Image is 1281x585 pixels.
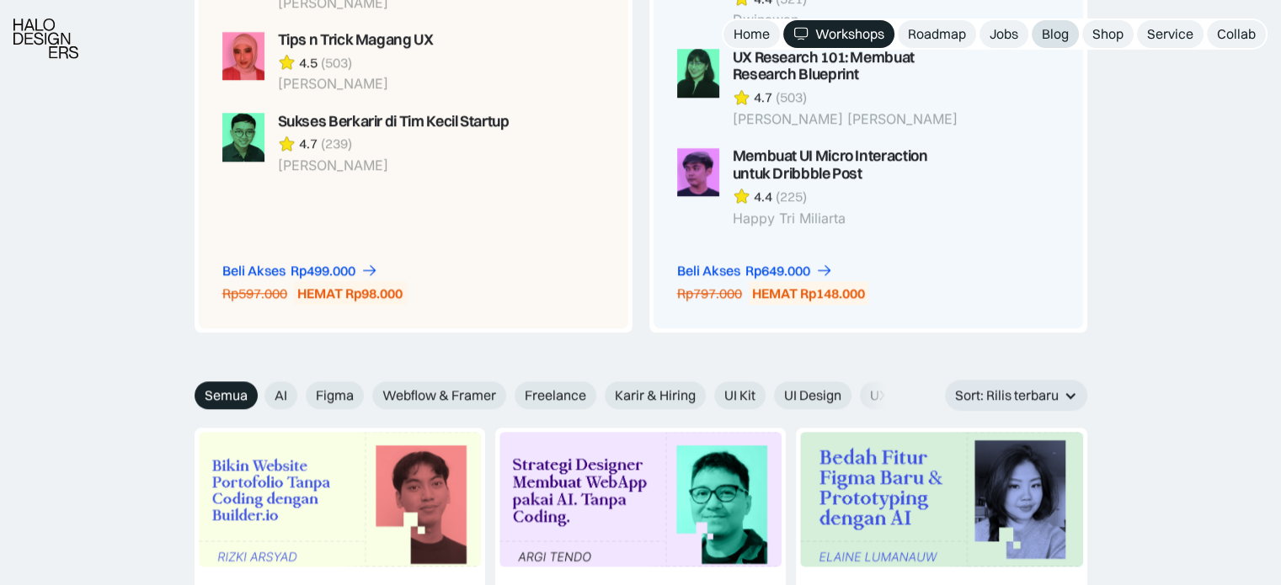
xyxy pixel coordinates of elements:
[278,76,434,92] div: [PERSON_NAME]
[724,386,755,404] span: UI Kit
[1147,25,1193,43] div: Service
[734,25,770,43] div: Home
[677,285,742,302] div: Rp797.000
[321,54,352,72] div: (503)
[1092,25,1124,43] div: Shop
[754,188,772,205] div: 4.4
[979,20,1028,48] a: Jobs
[1082,20,1134,48] a: Shop
[205,386,248,404] span: Semua
[783,20,894,48] a: Workshops
[677,147,967,226] a: Membuat UI Micro Interaction untuk Dribbble Post4.4(225)Happy Tri Miliarta
[321,135,352,152] div: (239)
[990,25,1018,43] div: Jobs
[815,25,884,43] div: Workshops
[945,380,1087,411] div: Sort: Rilis terbaru
[1137,20,1204,48] a: Service
[1207,20,1266,48] a: Collab
[776,188,807,205] div: (225)
[955,386,1059,404] div: Sort: Rilis terbaru
[733,49,967,84] div: UX Research 101: Membuat Research Blueprint
[316,386,354,404] span: Figma
[222,262,286,279] div: Beli Akses
[525,386,586,404] span: Freelance
[733,147,967,183] div: Membuat UI Micro Interaction untuk Dribbble Post
[615,386,696,404] span: Karir & Hiring
[870,386,932,404] span: UX Design
[275,386,287,404] span: AI
[784,386,841,404] span: UI Design
[222,31,512,93] a: Tips n Trick Magang UX4.5(503)[PERSON_NAME]
[723,20,780,48] a: Home
[677,49,967,128] a: UX Research 101: Membuat Research Blueprint4.7(503)[PERSON_NAME] [PERSON_NAME]
[754,88,772,106] div: 4.7
[1032,20,1079,48] a: Blog
[752,285,865,302] div: HEMAT Rp148.000
[278,113,510,130] div: Sukses Berkarir di Tim Kecil Startup
[677,262,740,279] div: Beli Akses
[1042,25,1069,43] div: Blog
[776,88,807,106] div: (503)
[382,386,496,404] span: Webflow & Framer
[733,12,967,28] div: Dwinawan
[222,285,287,302] div: Rp597.000
[297,285,403,302] div: HEMAT Rp98.000
[677,262,833,279] a: Beli AksesRp649.000
[299,135,318,152] div: 4.7
[222,113,512,174] a: Sukses Berkarir di Tim Kecil Startup4.7(239)[PERSON_NAME]
[195,381,894,409] form: Email Form
[278,157,510,173] div: [PERSON_NAME]
[291,262,355,279] div: Rp499.000
[898,20,976,48] a: Roadmap
[1217,25,1256,43] div: Collab
[222,262,378,279] a: Beli AksesRp499.000
[733,111,967,127] div: [PERSON_NAME] [PERSON_NAME]
[299,54,318,72] div: 4.5
[733,210,967,226] div: Happy Tri Miliarta
[745,262,810,279] div: Rp649.000
[908,25,966,43] div: Roadmap
[278,31,434,49] div: Tips n Trick Magang UX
